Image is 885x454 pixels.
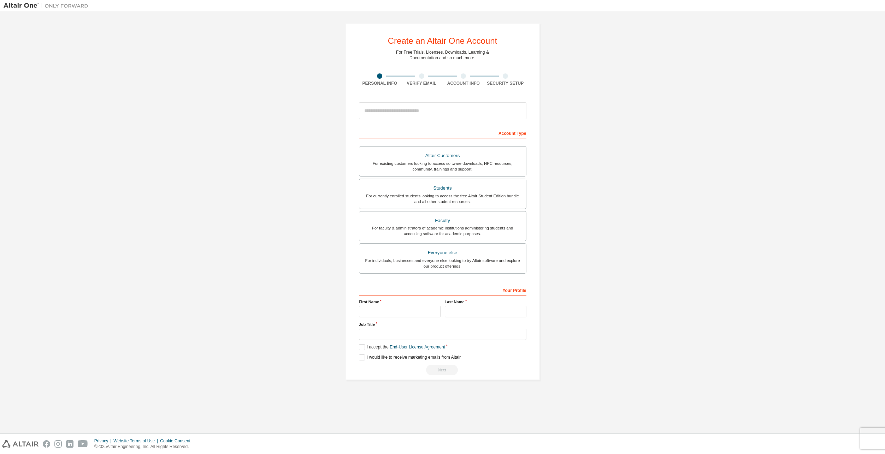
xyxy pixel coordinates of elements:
[390,345,445,350] a: End-User License Agreement
[359,344,445,350] label: I accept the
[43,440,50,448] img: facebook.svg
[443,80,485,86] div: Account Info
[359,365,526,375] div: Read and acccept EULA to continue
[364,258,522,269] div: For individuals, businesses and everyone else looking to try Altair software and explore our prod...
[94,438,113,444] div: Privacy
[388,37,497,45] div: Create an Altair One Account
[364,193,522,204] div: For currently enrolled students looking to access the free Altair Student Edition bundle and all ...
[359,354,461,360] label: I would like to receive marketing emails from Altair
[396,49,489,61] div: For Free Trials, Licenses, Downloads, Learning & Documentation and so much more.
[160,438,194,444] div: Cookie Consent
[401,80,443,86] div: Verify Email
[484,80,526,86] div: Security Setup
[364,248,522,258] div: Everyone else
[359,299,441,305] label: First Name
[364,225,522,237] div: For faculty & administrators of academic institutions administering students and accessing softwa...
[364,161,522,172] div: For existing customers looking to access software downloads, HPC resources, community, trainings ...
[66,440,73,448] img: linkedin.svg
[113,438,160,444] div: Website Terms of Use
[54,440,62,448] img: instagram.svg
[2,440,39,448] img: altair_logo.svg
[359,322,526,327] label: Job Title
[94,444,195,450] p: © 2025 Altair Engineering, Inc. All Rights Reserved.
[359,80,401,86] div: Personal Info
[359,127,526,138] div: Account Type
[359,284,526,295] div: Your Profile
[78,440,88,448] img: youtube.svg
[364,183,522,193] div: Students
[364,151,522,161] div: Altair Customers
[445,299,526,305] label: Last Name
[364,216,522,226] div: Faculty
[4,2,92,9] img: Altair One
